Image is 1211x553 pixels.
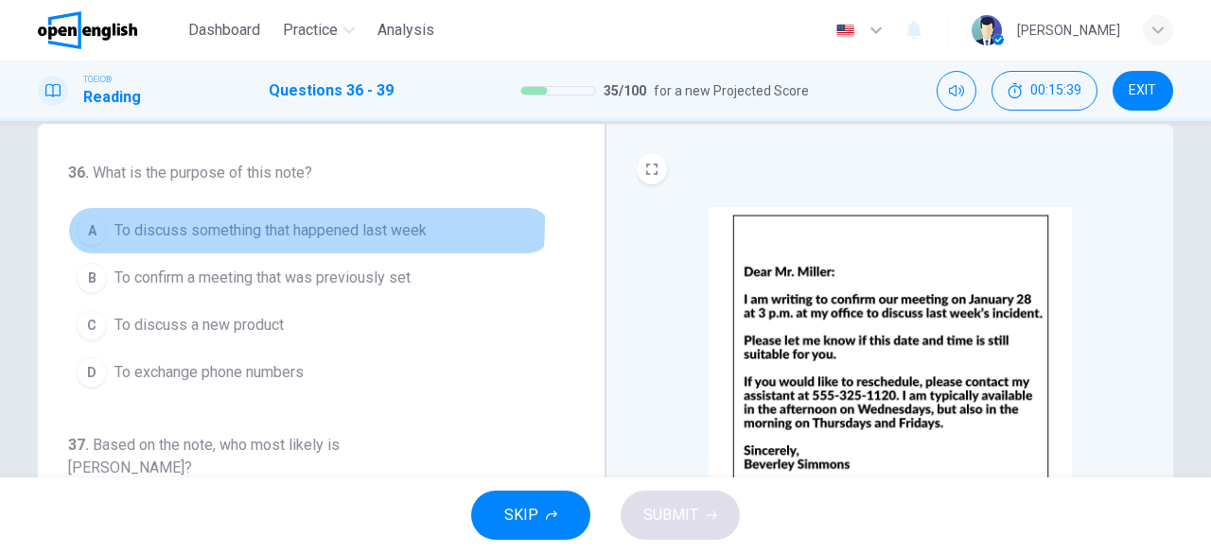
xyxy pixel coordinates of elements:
span: To confirm a meeting that was previously set [114,267,411,289]
img: Profile picture [972,15,1002,45]
h1: Questions 36 - 39 [269,79,394,102]
span: 37 . [68,436,89,454]
a: OpenEnglish logo [38,11,181,49]
span: TOEIC® [83,73,112,86]
img: undefined [709,207,1072,537]
button: BTo confirm a meeting that was previously set [68,254,552,302]
button: Practice [275,13,362,47]
button: ATo discuss something that happened last week [68,207,552,254]
button: DTo exchange phone numbers [68,349,552,396]
button: Analysis [370,13,442,47]
span: 35 / 100 [604,79,646,102]
button: EXPAND [637,154,667,184]
span: What is the purpose of this note? [93,164,312,181]
h1: Reading [83,86,141,109]
span: 36 . [68,164,89,181]
div: Hide [992,71,1097,111]
button: SKIP [471,491,590,540]
button: Dashboard [181,13,268,47]
span: Based on the note, who most likely is [PERSON_NAME]? [68,436,340,476]
span: To exchange phone numbers [114,361,304,384]
div: D [77,357,107,388]
div: Mute [937,71,976,111]
div: B [77,263,107,293]
div: A [77,216,107,246]
span: Dashboard [188,19,260,42]
span: Analysis [377,19,434,42]
img: OpenEnglish logo [38,11,137,49]
div: C [77,310,107,340]
span: Practice [283,19,338,42]
button: EXIT [1113,71,1173,111]
button: CTo discuss a new product [68,302,552,349]
span: To discuss something that happened last week [114,219,427,242]
button: 00:15:39 [992,71,1097,111]
span: EXIT [1129,83,1156,98]
img: en [834,24,857,38]
span: 00:15:39 [1030,83,1081,98]
span: for a new Projected Score [654,79,809,102]
span: To discuss a new product [114,314,284,337]
div: [PERSON_NAME] [1017,19,1120,42]
span: SKIP [504,502,538,528]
